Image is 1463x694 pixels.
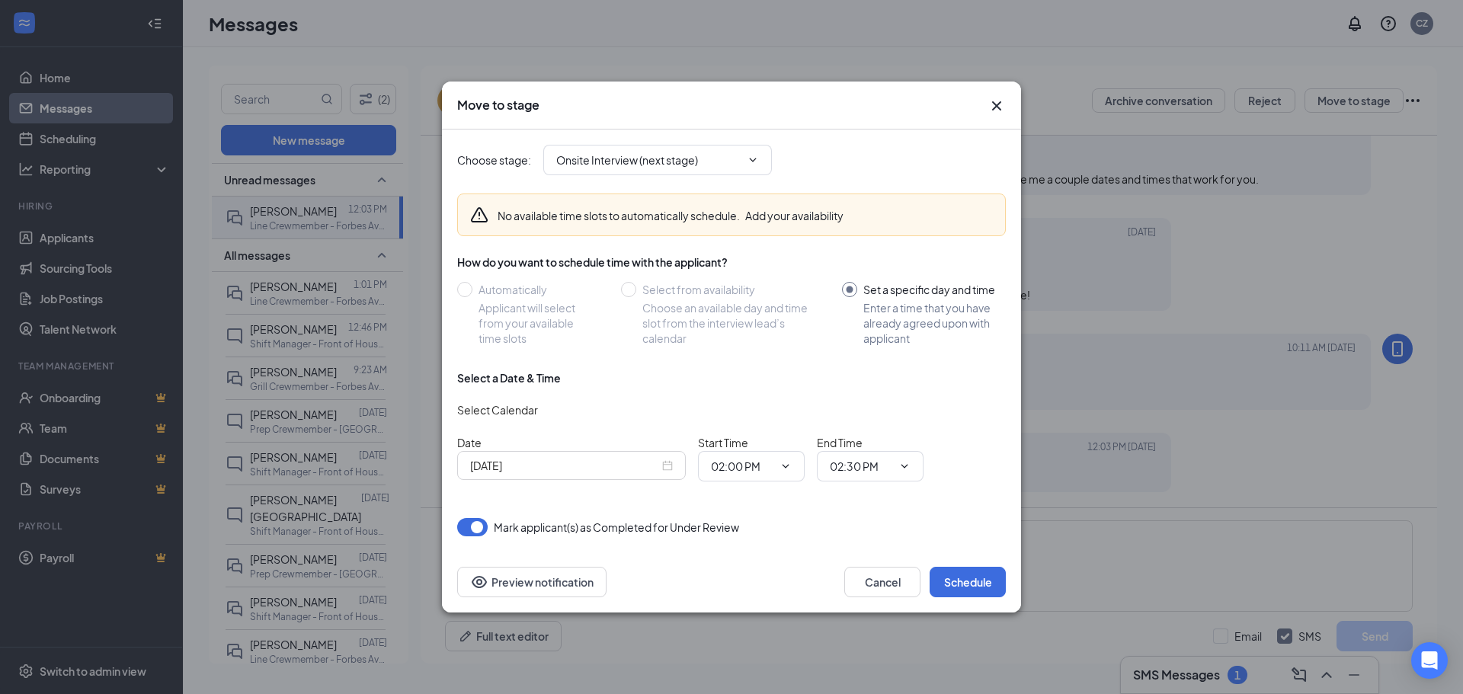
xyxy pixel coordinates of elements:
svg: Eye [470,573,488,591]
button: Preview notificationEye [457,567,607,597]
input: Start time [711,458,773,475]
input: Oct 15, 2025 [470,457,659,474]
button: Add your availability [745,208,844,223]
span: Select Calendar [457,403,538,417]
h3: Move to stage [457,97,539,114]
div: Open Intercom Messenger [1411,642,1448,679]
span: Date [457,436,482,449]
svg: ChevronDown [780,460,792,472]
button: Close [988,97,1006,115]
button: Cancel [844,567,920,597]
span: Start Time [698,436,748,449]
div: How do you want to schedule time with the applicant? [457,254,1006,270]
svg: ChevronDown [898,460,911,472]
span: Mark applicant(s) as Completed for Under Review [494,518,739,536]
svg: ChevronDown [747,154,759,166]
button: Schedule [930,567,1006,597]
input: End time [830,458,892,475]
div: Select a Date & Time [457,370,561,385]
span: Choose stage : [457,152,531,168]
svg: Warning [470,206,488,224]
span: End Time [817,436,863,449]
div: No available time slots to automatically schedule. [498,208,844,223]
svg: Cross [988,97,1006,115]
